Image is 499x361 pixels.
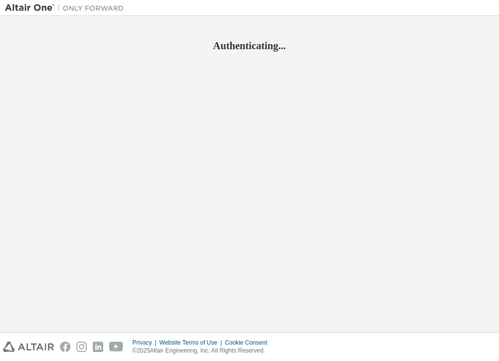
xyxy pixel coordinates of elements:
[109,342,124,352] img: youtube.svg
[5,3,129,13] img: Altair One
[5,39,494,52] h2: Authenticating...
[93,342,103,352] img: linkedin.svg
[60,342,70,352] img: facebook.svg
[3,342,54,352] img: altair_logo.svg
[132,339,159,347] div: Privacy
[76,342,87,352] img: instagram.svg
[225,339,273,347] div: Cookie Consent
[159,339,225,347] div: Website Terms of Use
[132,347,273,355] p: © 2025 Altair Engineering, Inc. All Rights Reserved.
